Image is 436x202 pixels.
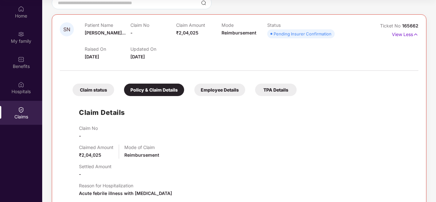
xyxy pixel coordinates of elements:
[267,22,313,28] p: Status
[18,56,24,63] img: svg+xml;base64,PHN2ZyBpZD0iQmVuZWZpdHMiIHhtbG5zPSJodHRwOi8vd3d3LnczLm9yZy8yMDAwL3N2ZyIgd2lkdGg9Ij...
[392,29,418,38] p: View Less
[201,0,206,5] img: svg+xml;base64,PHN2ZyBpZD0iU2VhcmNoLTMyeDMyIiB4bWxucz0iaHR0cDovL3d3dy53My5vcmcvMjAwMC9zdmciIHdpZH...
[274,31,331,37] div: Pending Insurer Confirmation
[85,46,130,52] p: Raised On
[85,22,130,28] p: Patient Name
[18,31,24,37] img: svg+xml;base64,PHN2ZyB3aWR0aD0iMjAiIGhlaWdodD0iMjAiIHZpZXdCb3g9IjAgMCAyMCAyMCIgZmlsbD0ibm9uZSIgeG...
[130,30,133,35] span: -
[18,6,24,12] img: svg+xml;base64,PHN2ZyBpZD0iSG9tZSIgeG1sbnM9Imh0dHA6Ly93d3cudzMub3JnLzIwMDAvc3ZnIiB3aWR0aD0iMjAiIG...
[130,22,176,28] p: Claim No
[194,84,245,96] div: Employee Details
[380,23,402,28] span: Ticket No
[79,107,125,118] h1: Claim Details
[124,152,159,158] span: Reimbursement
[79,152,101,158] span: ₹2,04,025
[85,54,99,59] span: [DATE]
[79,125,98,131] p: Claim No
[79,171,81,177] span: -
[176,22,222,28] p: Claim Amount
[79,133,81,138] span: -
[73,84,114,96] div: Claim status
[18,107,24,113] img: svg+xml;base64,PHN2ZyBpZD0iQ2xhaW0iIHhtbG5zPSJodHRwOi8vd3d3LnczLm9yZy8yMDAwL3N2ZyIgd2lkdGg9IjIwIi...
[18,81,24,88] img: svg+xml;base64,PHN2ZyBpZD0iSG9zcGl0YWxzIiB4bWxucz0iaHR0cDovL3d3dy53My5vcmcvMjAwMC9zdmciIHdpZHRoPS...
[79,145,113,150] p: Claimed Amount
[222,22,267,28] p: Mode
[255,84,297,96] div: TPA Details
[130,46,176,52] p: Updated On
[124,145,159,150] p: Mode of Claim
[79,164,112,169] p: Settled Amount
[402,23,418,28] span: 165662
[63,27,70,32] span: SN
[124,84,184,96] div: Policy & Claim Details
[222,30,256,35] span: Reimbursement
[85,30,126,35] span: [PERSON_NAME]...
[79,191,172,196] span: Acute febrile illness with [MEDICAL_DATA]
[79,183,172,188] p: Reason for Hospitalization
[130,54,145,59] span: [DATE]
[413,31,418,38] img: svg+xml;base64,PHN2ZyB4bWxucz0iaHR0cDovL3d3dy53My5vcmcvMjAwMC9zdmciIHdpZHRoPSIxNyIgaGVpZ2h0PSIxNy...
[176,30,199,35] span: ₹2,04,025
